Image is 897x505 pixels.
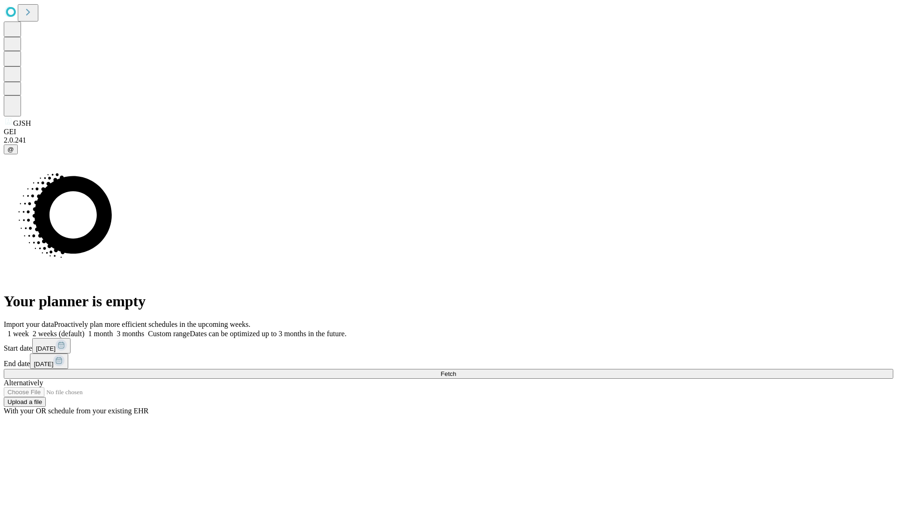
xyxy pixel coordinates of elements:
button: [DATE] [30,353,68,369]
div: End date [4,353,893,369]
h1: Your planner is empty [4,293,893,310]
span: Custom range [148,330,190,338]
span: 3 months [117,330,144,338]
span: 1 week [7,330,29,338]
span: @ [7,146,14,153]
span: GJSH [13,119,31,127]
div: 2.0.241 [4,136,893,144]
span: [DATE] [34,361,53,368]
span: 2 weeks (default) [33,330,85,338]
button: @ [4,144,18,154]
div: GEI [4,128,893,136]
span: Dates can be optimized up to 3 months in the future. [190,330,346,338]
span: [DATE] [36,345,56,352]
span: Fetch [441,370,456,377]
span: Import your data [4,320,54,328]
div: Start date [4,338,893,353]
span: Proactively plan more efficient schedules in the upcoming weeks. [54,320,250,328]
button: Fetch [4,369,893,379]
span: 1 month [88,330,113,338]
button: Upload a file [4,397,46,407]
button: [DATE] [32,338,71,353]
span: With your OR schedule from your existing EHR [4,407,149,415]
span: Alternatively [4,379,43,387]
